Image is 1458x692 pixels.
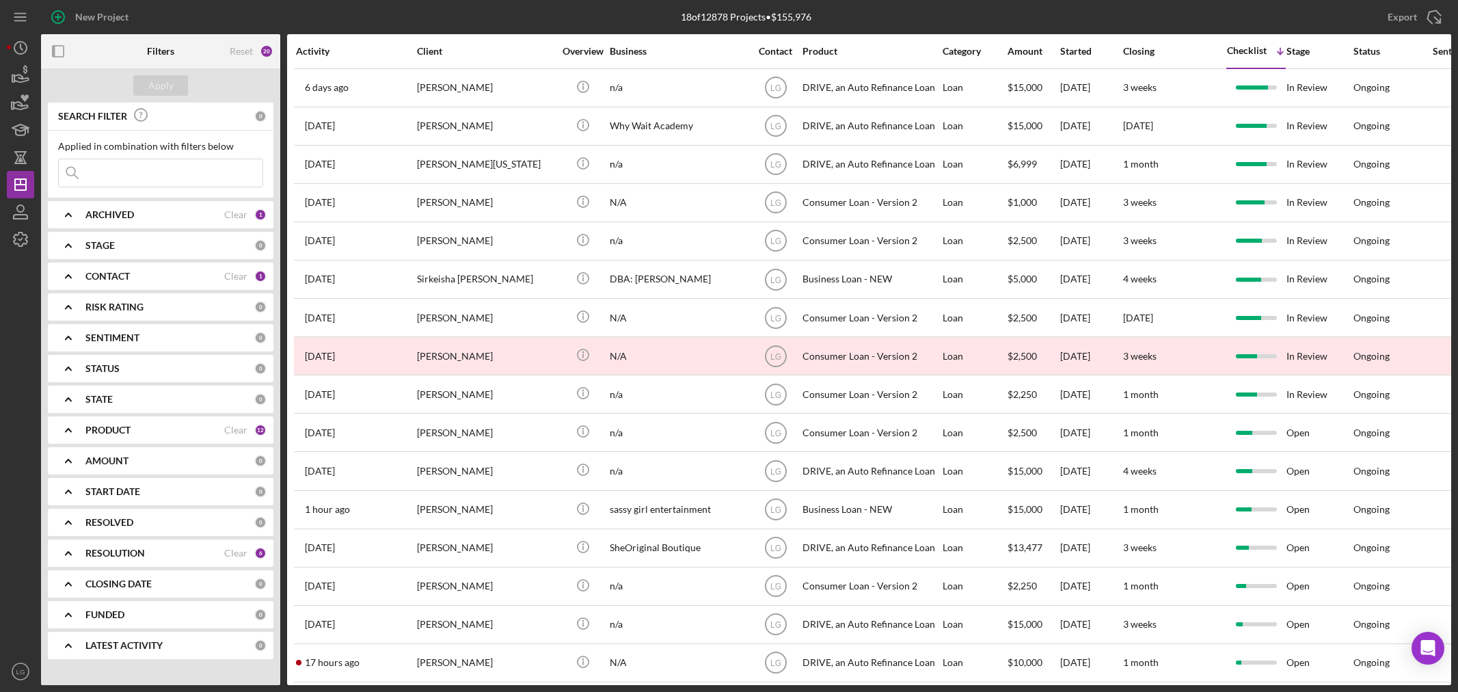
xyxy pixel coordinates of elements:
[770,313,781,323] text: LG
[224,271,247,282] div: Clear
[943,338,1006,374] div: Loan
[254,609,267,621] div: 0
[1008,530,1059,566] div: $13,477
[1286,492,1352,528] div: Open
[1353,46,1419,57] div: Status
[802,46,939,57] div: Product
[1286,453,1352,489] div: Open
[1060,46,1122,57] div: Started
[260,44,273,58] div: 20
[1286,46,1352,57] div: Stage
[943,607,1006,643] div: Loan
[417,108,554,144] div: [PERSON_NAME]
[417,261,554,297] div: Sirkeisha [PERSON_NAME]
[1060,414,1122,451] div: [DATE]
[305,120,335,131] time: 2025-08-06 15:54
[305,657,360,668] time: 2025-08-18 23:11
[85,332,139,343] b: SENTIMENT
[254,393,267,405] div: 0
[305,466,335,477] time: 2025-07-30 22:03
[1286,607,1352,643] div: Open
[802,300,939,336] div: Consumer Loan - Version 2
[1286,300,1352,336] div: In Review
[802,568,939,604] div: Consumer Loan - Version 2
[305,542,335,553] time: 2025-07-29 19:38
[681,12,811,23] div: 18 of 12878 Projects • $155,976
[16,668,25,676] text: LG
[610,70,746,106] div: n/a
[1060,223,1122,259] div: [DATE]
[770,505,781,515] text: LG
[254,332,267,344] div: 0
[417,645,554,681] div: [PERSON_NAME]
[417,530,554,566] div: [PERSON_NAME]
[417,146,554,183] div: [PERSON_NAME][US_STATE]
[802,453,939,489] div: DRIVE, an Auto Refinance Loan
[1123,542,1157,553] time: 3 weeks
[58,111,127,122] b: SEARCH FILTER
[305,159,335,170] time: 2025-08-13 02:53
[1060,108,1122,144] div: [DATE]
[610,645,746,681] div: N/A
[1008,223,1059,259] div: $2,500
[305,351,335,362] time: 2025-08-16 03:41
[770,467,781,477] text: LG
[1286,223,1352,259] div: In Review
[943,70,1006,106] div: Loan
[610,607,746,643] div: n/a
[802,376,939,412] div: Consumer Loan - Version 2
[770,620,781,630] text: LG
[85,209,134,220] b: ARCHIVED
[1123,580,1159,591] time: 1 month
[254,516,267,529] div: 0
[254,209,267,221] div: 1
[254,110,267,122] div: 0
[85,548,145,559] b: RESOLUTION
[7,658,34,685] button: LG
[802,338,939,374] div: Consumer Loan - Version 2
[1060,261,1122,297] div: [DATE]
[417,568,554,604] div: [PERSON_NAME]
[1286,185,1352,221] div: In Review
[770,351,781,361] text: LG
[1008,645,1059,681] div: $10,000
[1353,82,1390,93] div: Ongoing
[1060,338,1122,374] div: [DATE]
[770,658,781,668] text: LG
[417,300,554,336] div: [PERSON_NAME]
[85,363,120,374] b: STATUS
[943,261,1006,297] div: Loan
[85,394,113,405] b: STATE
[1353,542,1390,553] div: Ongoing
[1008,453,1059,489] div: $15,000
[802,492,939,528] div: Business Loan - NEW
[802,530,939,566] div: DRIVE, an Auto Refinance Loan
[1286,338,1352,374] div: In Review
[75,3,129,31] div: New Project
[1412,632,1444,665] div: Open Intercom Messenger
[1008,376,1059,412] div: $2,250
[133,75,188,96] button: Apply
[1008,46,1059,57] div: Amount
[224,548,247,559] div: Clear
[610,376,746,412] div: n/a
[1353,619,1390,630] div: Ongoing
[254,362,267,375] div: 0
[1123,158,1159,170] time: 1 month
[224,209,247,220] div: Clear
[1123,81,1157,93] time: 3 weeks
[1008,146,1059,183] div: $6,999
[943,645,1006,681] div: Loan
[417,414,554,451] div: [PERSON_NAME]
[943,568,1006,604] div: Loan
[1286,146,1352,183] div: In Review
[85,425,131,436] b: PRODUCT
[254,270,267,282] div: 1
[1286,414,1352,451] div: Open
[802,223,939,259] div: Consumer Loan - Version 2
[770,544,781,553] text: LG
[85,517,133,528] b: RESOLVED
[41,3,142,31] button: New Project
[557,46,608,57] div: Overview
[1060,70,1122,106] div: [DATE]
